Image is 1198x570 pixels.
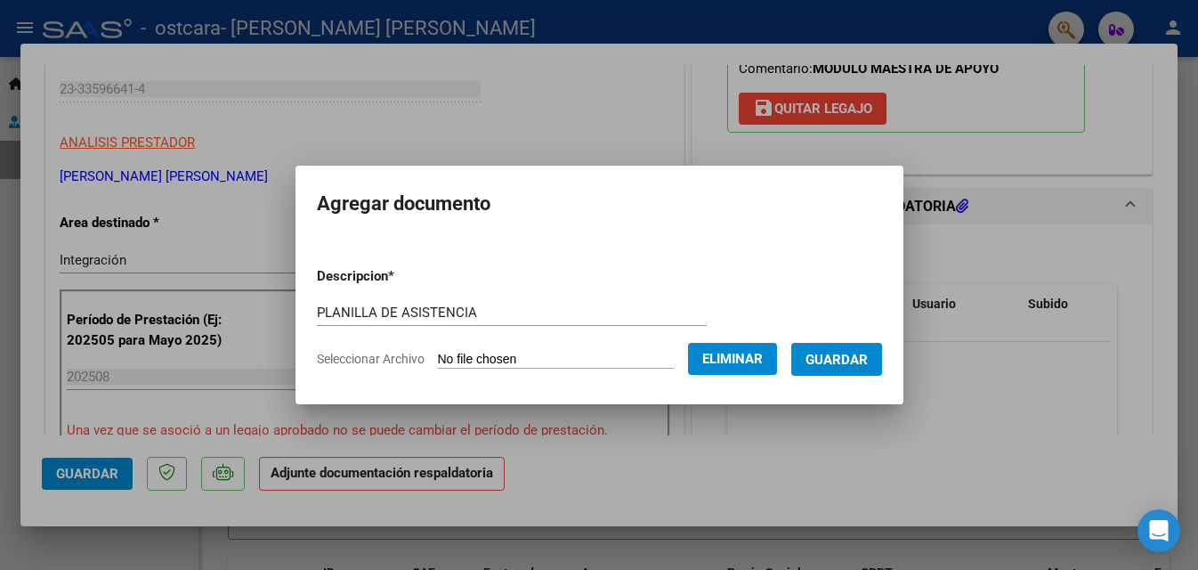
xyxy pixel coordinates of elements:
div: Open Intercom Messenger [1137,509,1180,552]
span: Guardar [805,352,868,368]
span: Seleccionar Archivo [317,352,425,366]
button: Eliminar [688,343,777,375]
p: Descripcion [317,266,487,287]
button: Guardar [791,343,882,376]
span: Eliminar [702,351,763,367]
h2: Agregar documento [317,187,882,221]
